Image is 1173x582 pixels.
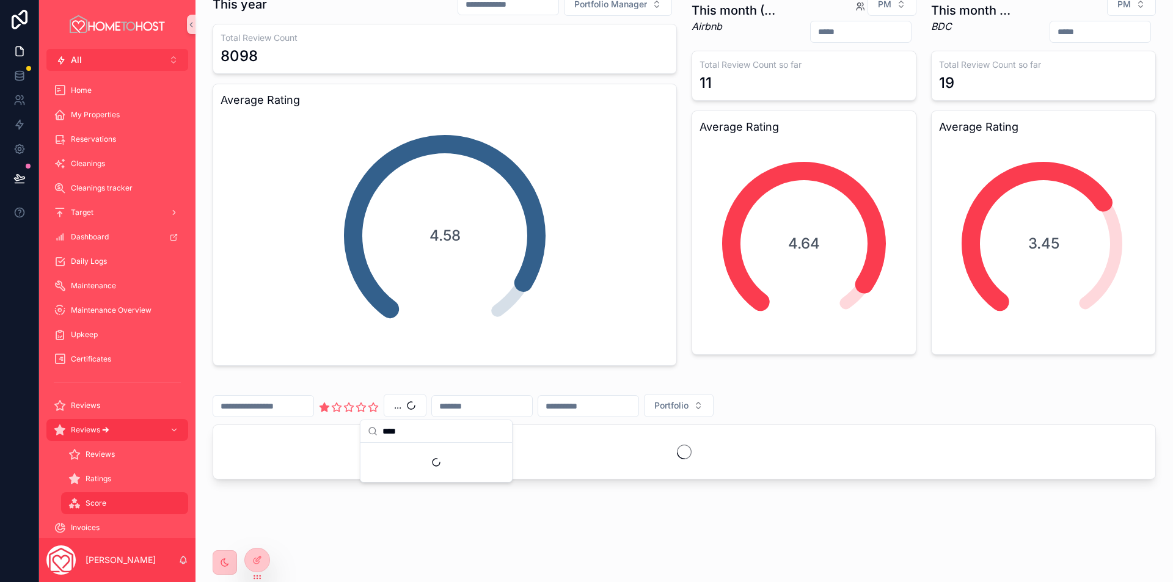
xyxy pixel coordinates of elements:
[939,73,954,93] div: 19
[429,226,461,246] span: 4.58
[1028,234,1059,253] span: 3.45
[46,250,188,272] a: Daily Logs
[71,85,92,95] span: Home
[71,159,105,169] span: Cleanings
[71,330,98,340] span: Upkeep
[71,425,109,435] span: Reviews 🡪
[61,443,188,465] a: Reviews
[86,554,156,566] p: [PERSON_NAME]
[788,234,820,253] span: 4.64
[46,49,188,71] button: Select Button
[46,153,188,175] a: Cleanings
[46,202,188,224] a: Target
[700,59,908,71] h3: Total Review Count so far
[221,32,669,44] h3: Total Review Count
[46,419,188,441] a: Reviews 🡪
[86,449,115,459] span: Reviews
[86,474,111,484] span: Ratings
[221,46,258,66] div: 8098
[46,348,188,370] a: Certificates
[654,399,689,412] span: Portfolio
[61,468,188,490] a: Ratings
[221,92,669,109] h3: Average Rating
[939,118,1148,136] h3: Average Rating
[86,498,106,508] span: Score
[46,299,188,321] a: Maintenance Overview
[39,71,195,538] div: scrollable content
[394,399,401,412] span: ...
[71,54,82,66] span: All
[700,73,712,93] div: 11
[384,394,426,417] button: Select Button
[71,110,120,120] span: My Properties
[71,256,107,266] span: Daily Logs
[71,208,93,217] span: Target
[692,2,778,19] h1: This month (Airbnb)
[71,183,133,193] span: Cleanings tracker
[71,401,100,410] span: Reviews
[46,275,188,297] a: Maintenance
[46,395,188,416] a: Reviews
[71,305,152,315] span: Maintenance Overview
[931,2,1010,19] h1: This month BDC
[46,226,188,248] a: Dashboard
[700,118,908,136] h3: Average Rating
[71,134,116,144] span: Reservations
[46,324,188,346] a: Upkeep
[644,394,714,417] button: Select Button
[71,523,100,533] span: Invoices
[71,281,116,291] span: Maintenance
[71,354,111,364] span: Certificates
[68,15,167,34] img: App logo
[46,177,188,199] a: Cleanings tracker
[46,79,188,101] a: Home
[46,104,188,126] a: My Properties
[931,19,1010,34] em: BDC
[692,19,778,34] em: Airbnb
[61,492,188,514] a: Score
[71,232,109,242] span: Dashboard
[939,59,1148,71] h3: Total Review Count so far
[46,128,188,150] a: Reservations
[46,517,188,539] a: Invoices
[360,443,512,482] div: Suggestions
